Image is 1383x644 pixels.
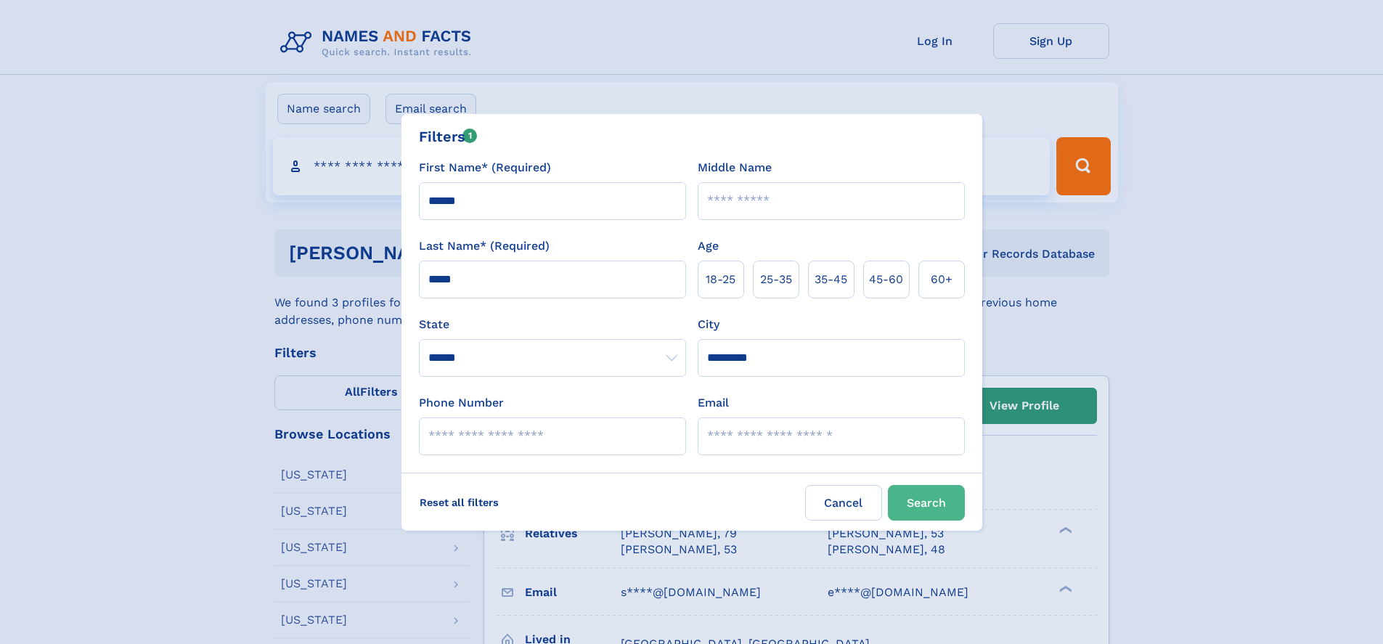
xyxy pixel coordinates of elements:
[410,485,508,520] label: Reset all filters
[698,394,729,412] label: Email
[760,271,792,288] span: 25‑35
[698,237,719,255] label: Age
[931,271,952,288] span: 60+
[419,237,550,255] label: Last Name* (Required)
[419,316,686,333] label: State
[869,271,903,288] span: 45‑60
[419,394,504,412] label: Phone Number
[805,485,882,521] label: Cancel
[888,485,965,521] button: Search
[419,159,551,176] label: First Name* (Required)
[815,271,847,288] span: 35‑45
[698,316,719,333] label: City
[706,271,735,288] span: 18‑25
[698,159,772,176] label: Middle Name
[419,126,478,147] div: Filters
